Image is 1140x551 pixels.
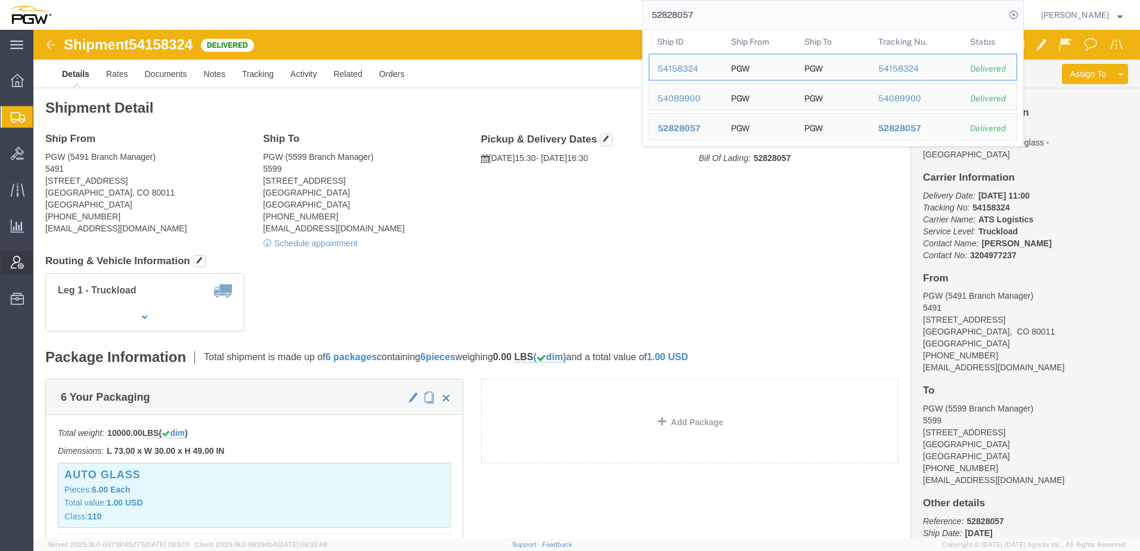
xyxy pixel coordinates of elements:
th: Tracking Nu. [870,30,962,54]
div: PGW [731,54,749,80]
a: Support [512,541,542,548]
span: 52828057 [878,123,921,133]
span: Amber Hickey [1041,8,1109,21]
div: Delivered [970,122,1008,135]
span: Server: 2025.18.0-dd719145275 [48,541,190,548]
div: 52828057 [658,122,714,135]
button: [PERSON_NAME] [1040,8,1123,22]
div: Delivered [970,92,1008,105]
th: Ship ID [649,30,723,54]
span: [DATE] 09:51:11 [145,541,190,548]
div: PGW [804,54,823,80]
div: 54158324 [878,63,954,75]
div: Delivered [970,63,1008,75]
div: PGW [731,84,749,110]
th: Status [962,30,1017,54]
span: [DATE] 09:32:48 [277,541,327,548]
img: logo [8,6,51,24]
div: 54089900 [878,92,954,105]
a: Feedback [542,541,572,548]
input: Search for shipment number, reference number [643,1,1005,29]
span: Client: 2025.18.0-9839db4 [195,541,327,548]
div: PGW [804,84,823,110]
span: 52828057 [658,123,701,133]
div: PGW [731,114,749,140]
div: 52828057 [878,122,954,135]
table: Search Results [649,30,1023,146]
span: Copyright © [DATE]-[DATE] Agistix Inc., All Rights Reserved [942,540,1126,550]
iframe: FS Legacy Container [33,30,1140,538]
th: Ship To [796,30,870,54]
div: PGW [804,114,823,140]
th: Ship From [723,30,797,54]
div: 54158324 [658,63,714,75]
div: 54089900 [658,92,714,105]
